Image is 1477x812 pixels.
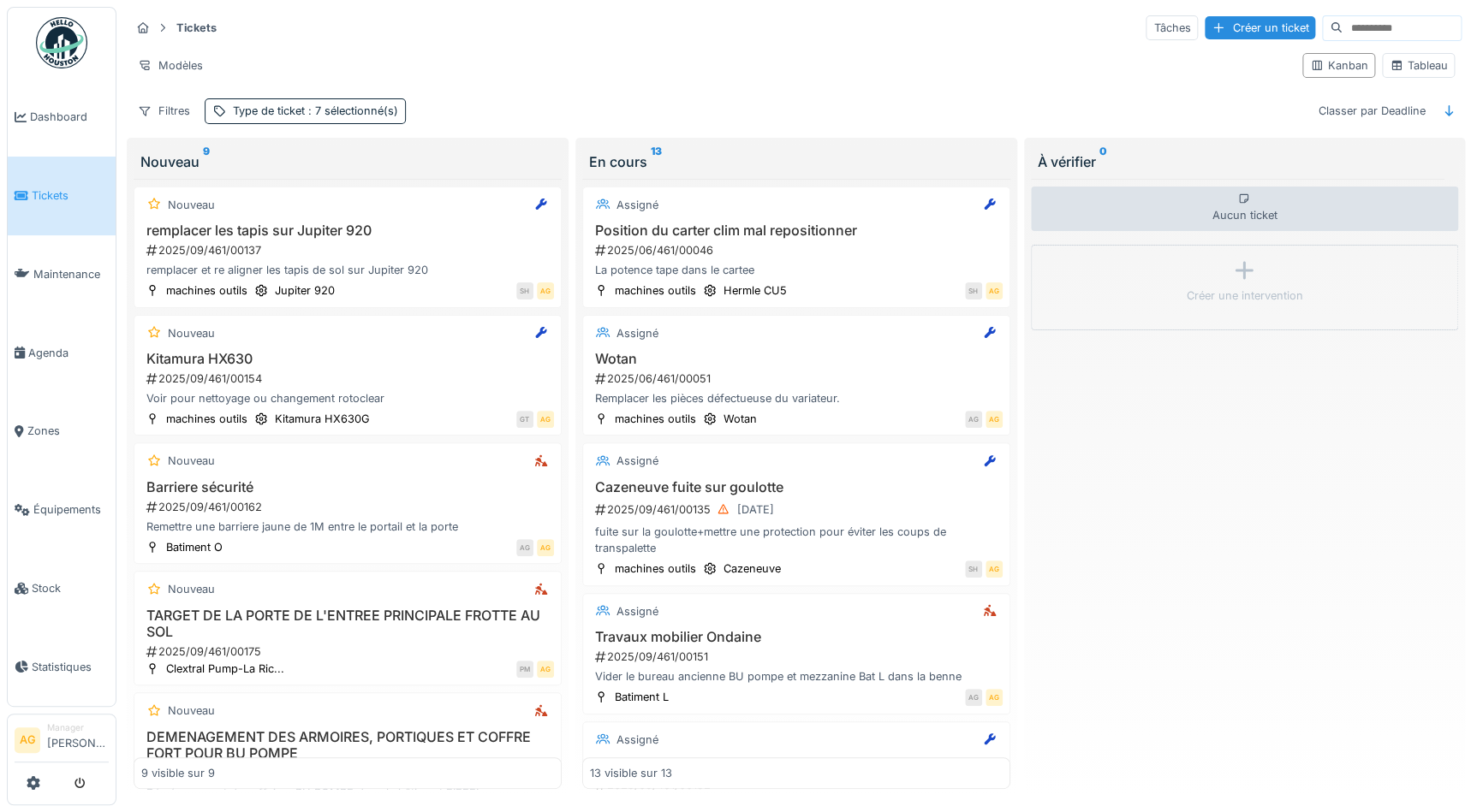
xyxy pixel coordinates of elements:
div: Tâches [1146,15,1198,40]
div: Type de ticket [233,103,398,119]
span: Équipements [33,501,109,518]
div: Manager [47,721,109,734]
div: 2025/09/461/00151 [593,649,1003,665]
div: machines outils [166,282,247,299]
span: Zones [27,423,109,439]
div: En cours [589,151,1004,172]
img: Badge_color-CXgf-gQk.svg [36,17,87,68]
div: Batiment O [166,539,223,555]
a: Statistiques [8,627,116,706]
div: fuite sur la goulotte+mettre une protection pour éviter les coups de transpalette [590,524,1003,556]
h3: Travaux mobilier Ondaine [590,629,1003,645]
h3: Position du carter clim mal repositionner [590,222,1003,239]
span: Tickets [32,187,109,204]
div: PM [516,661,533,678]
h3: remplacer les tapis sur Jupiter 920 [141,222,554,239]
a: Dashboard [8,78,116,157]
span: Agenda [28,345,109,361]
div: Nouveau [168,325,215,341]
div: remplacer et re aligner les tapis de sol sur Jupiter 920 [141,262,554,278]
div: Remplacer les pièces défectueuse du variateur. [590,390,1003,406]
div: Vider le bureau ancienne BU pompe et mezzanine Bat L dans la benne [590,668,1003,685]
li: AG [15,727,40,753]
div: Nouveau [168,702,215,719]
div: 2025/09/461/00137 [145,242,554,258]
a: Maintenance [8,235,116,314]
h3: TARGET DE LA PORTE DE L'ENTREE PRINCIPALE FROTTE AU SOL [141,608,554,640]
div: AG [537,661,554,678]
a: Équipements [8,471,116,549]
div: 13 visible sur 13 [590,765,672,781]
span: Stock [32,580,109,596]
h3: DEMENAGEMENT DES ARMOIRES, PORTIQUES ET COFFRE FORT POUR BU POMPE [141,729,554,762]
div: Nouveau [140,151,555,172]
div: machines outils [615,560,696,577]
div: Voir pour nettoyage ou changement rotoclear [141,390,554,406]
sup: 13 [651,151,662,172]
div: SH [965,282,982,299]
a: Tickets [8,157,116,235]
div: Remettre une barriere jaune de 1M entre le portail et la porte [141,519,554,535]
div: AG [537,411,554,428]
div: Modèles [130,53,211,78]
div: 2025/09/461/00135 [593,499,1003,520]
div: Jupiter 920 [275,282,335,299]
div: machines outils [166,411,247,427]
div: SH [516,282,533,299]
li: [PERSON_NAME] [47,721,109,758]
div: Clextral Pump-La Ric... [166,661,284,677]
div: AG [986,411,1003,428]
div: Nouveau [168,581,215,597]
div: Créer un ticket [1205,16,1315,39]
span: Statistiques [32,659,109,675]
strong: Tickets [170,20,223,36]
span: Maintenance [33,266,109,282]
sup: 9 [203,151,210,172]
sup: 0 [1099,151,1107,172]
div: 2025/09/461/00162 [145,499,554,515]
h3: Kitamura HX630 [141,351,554,367]
div: Créer une intervention [1186,287,1302,304]
div: AG [986,560,1003,578]
div: Hermle CU5 [724,282,787,299]
div: Assigné [616,603,658,619]
div: La potence tape dans le cartee [590,262,1003,278]
div: GT [516,411,533,428]
div: AG [537,282,554,299]
span: Dashboard [30,109,109,125]
div: 9 visible sur 9 [141,765,215,781]
div: AG [965,411,982,428]
div: À vérifier [1038,151,1452,172]
h3: Wotan [590,351,1003,367]
a: Stock [8,549,116,628]
a: AG Manager[PERSON_NAME] [15,721,109,762]
div: AG [965,689,982,706]
div: Aucun ticket [1031,187,1459,231]
div: Filtres [130,98,198,123]
div: 2025/09/461/00154 [145,370,554,387]
div: machines outils [615,411,696,427]
div: Assigné [616,732,658,748]
div: SH [965,560,982,578]
div: 2025/06/461/00046 [593,242,1003,258]
div: Assigné [616,197,658,213]
div: Batiment L [615,689,669,705]
div: Tableau [1390,57,1447,74]
div: machines outils [615,282,696,299]
div: Assigné [616,325,658,341]
div: Wotan [724,411,757,427]
a: Zones [8,392,116,471]
div: Cazeneuve [724,560,781,577]
div: AG [537,539,554,556]
a: Agenda [8,313,116,392]
div: Classer par Deadline [1310,98,1432,123]
div: 2025/06/461/00051 [593,370,1003,387]
h3: Cazeneuve fuite sur goulotte [590,479,1003,495]
span: : 7 sélectionné(s) [305,104,398,117]
div: Kitamura HX630G [275,411,370,427]
div: Kanban [1310,57,1367,74]
div: [DATE] [737,501,774,518]
div: Assigné [616,453,658,469]
div: Nouveau [168,453,215,469]
h3: Barriere sécurité [141,479,554,495]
